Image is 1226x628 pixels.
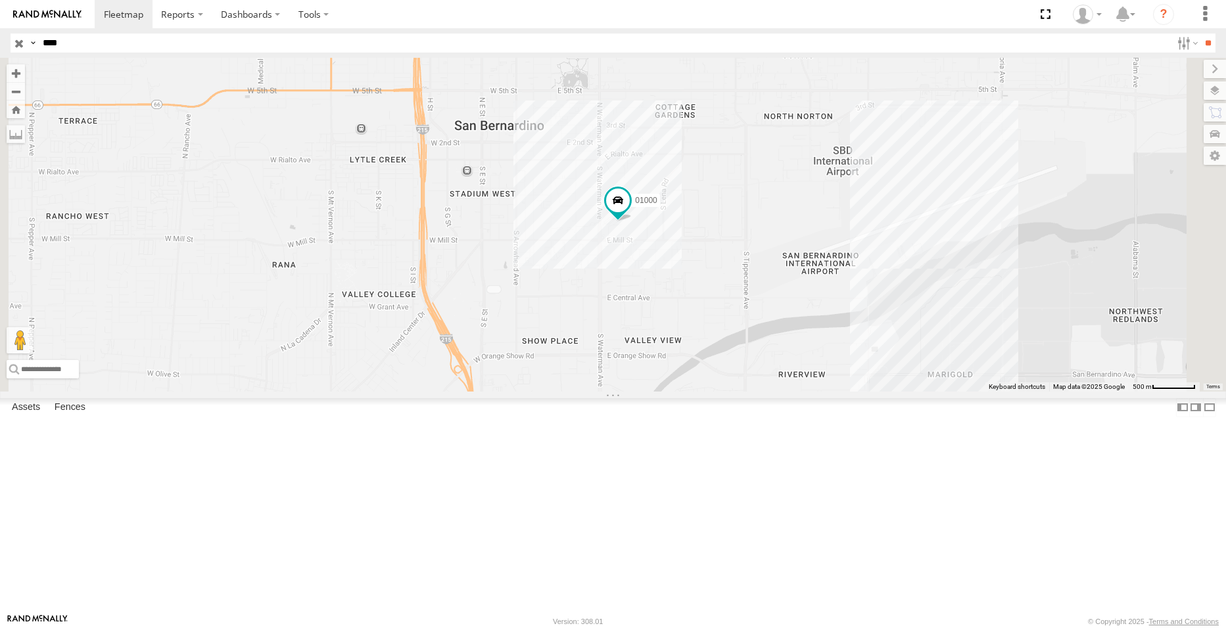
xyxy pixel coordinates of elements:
[1172,34,1200,53] label: Search Filter Options
[1068,5,1106,24] div: Jose Juc
[1189,398,1202,417] label: Dock Summary Table to the Right
[1088,617,1219,625] div: © Copyright 2025 -
[1133,383,1152,390] span: 500 m
[7,101,25,118] button: Zoom Home
[7,64,25,82] button: Zoom in
[1149,617,1219,625] a: Terms and Conditions
[5,399,47,417] label: Assets
[7,82,25,101] button: Zoom out
[1176,398,1189,417] label: Dock Summary Table to the Left
[1204,146,1226,165] label: Map Settings
[989,382,1045,392] button: Keyboard shortcuts
[1203,398,1216,417] label: Hide Summary Table
[48,399,92,417] label: Fences
[7,125,25,143] label: Measure
[28,34,38,53] label: Search Query
[1206,384,1220,389] a: Terms (opens in new tab)
[7,327,33,353] button: Drag Pegman onto the map to open Street View
[1153,4,1174,25] i: ?
[13,10,82,19] img: rand-logo.svg
[553,617,603,625] div: Version: 308.01
[7,615,68,628] a: Visit our Website
[1053,383,1125,390] span: Map data ©2025 Google
[1129,382,1200,392] button: Map Scale: 500 m per 63 pixels
[635,196,657,205] span: 01000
